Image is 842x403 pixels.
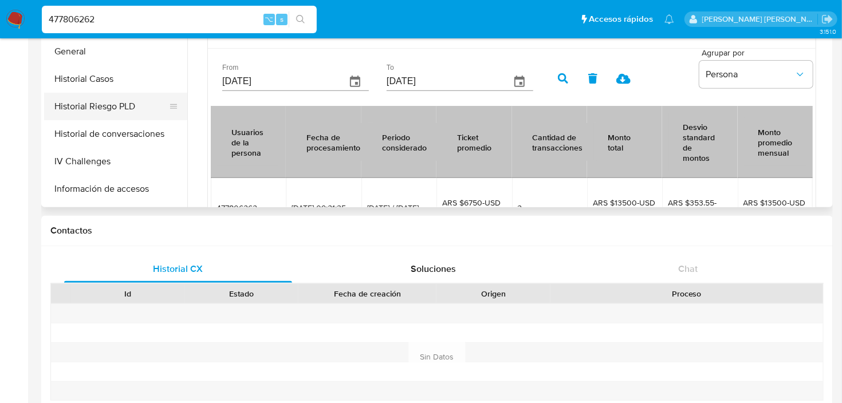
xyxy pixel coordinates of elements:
[706,69,794,80] span: Persona
[558,288,815,299] div: Proceso
[368,123,440,161] div: Periodo considerado
[44,148,187,175] button: IV Challenges
[367,203,431,213] span: [DATE] / [DATE]
[444,288,542,299] div: Origen
[292,203,355,213] span: [DATE] 09:21:35
[664,14,674,24] a: Notificaciones
[50,225,824,236] h1: Contactos
[589,13,653,25] span: Accesos rápidos
[679,262,698,275] span: Chat
[519,123,597,161] div: Cantidad de transacciones
[44,120,187,148] button: Historial de conversaciones
[443,123,505,161] div: Ticket promedio
[594,123,655,161] div: Monto total
[44,175,187,203] button: Información de accesos
[217,27,806,39] h3: Valores Históricos
[411,262,456,275] span: Soluciones
[593,197,656,218] span: ARS $13500-USD $12.87
[79,288,177,299] div: Id
[44,93,178,120] button: Historial Riesgo PLD
[42,12,317,27] input: Buscar usuario o caso...
[193,288,291,299] div: Estado
[153,262,203,275] span: Historial CX
[289,11,312,27] button: search-icon
[518,203,581,213] span: 2
[222,64,238,71] label: From
[442,197,506,218] span: ARS $6750-USD $6.43
[217,203,280,213] span: 477806262
[293,123,374,161] div: Fecha de procesamiento
[668,197,731,218] span: ARS $353.55-USD $0.34
[743,197,807,218] span: ARS $13500-USD $12.87
[699,61,813,88] button: Persona
[387,64,394,71] label: To
[745,118,806,166] div: Monto promedio mensual
[821,13,833,25] a: Salir
[44,38,187,65] button: General
[702,14,818,25] p: rene.vale@mercadolibre.com
[44,65,187,93] button: Historial Casos
[702,49,816,57] span: Agrupar por
[44,203,187,230] button: Insurtech
[306,288,428,299] div: Fecha de creación
[265,14,273,25] span: ⌥
[280,14,284,25] span: s
[820,27,836,36] span: 3.151.0
[669,113,730,171] div: Desvio standard de montos
[218,118,279,166] div: Usuarios de la persona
